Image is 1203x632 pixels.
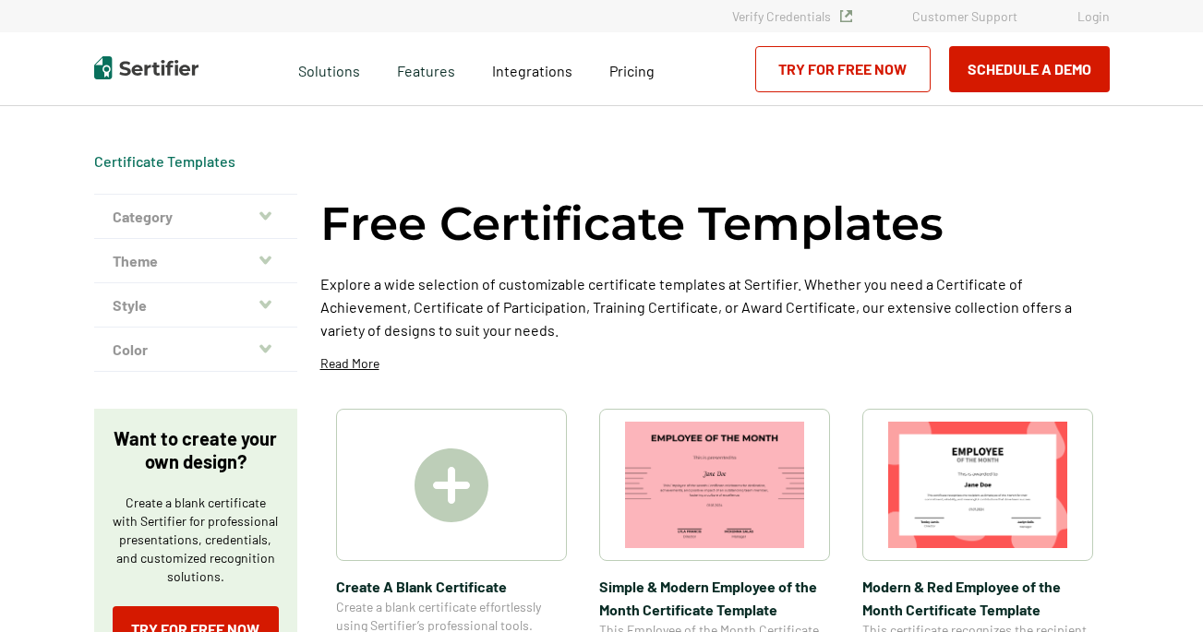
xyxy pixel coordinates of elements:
[94,239,297,283] button: Theme
[320,194,944,254] h1: Free Certificate Templates
[840,10,852,22] img: Verified
[298,57,360,80] span: Solutions
[609,57,655,80] a: Pricing
[320,272,1110,341] p: Explore a wide selection of customizable certificate templates at Sertifier. Whether you need a C...
[732,8,852,24] a: Verify Credentials
[599,575,830,621] span: Simple & Modern Employee of the Month Certificate Template
[609,62,655,79] span: Pricing
[888,422,1067,548] img: Modern & Red Employee of the Month Certificate Template
[415,448,488,522] img: Create A Blank Certificate
[492,62,572,79] span: Integrations
[94,56,198,79] img: Sertifier | Digital Credentialing Platform
[94,195,297,239] button: Category
[94,152,235,171] div: Breadcrumb
[336,575,567,598] span: Create A Blank Certificate
[113,494,279,586] p: Create a blank certificate with Sertifier for professional presentations, credentials, and custom...
[492,57,572,80] a: Integrations
[94,152,235,171] span: Certificate Templates
[1077,8,1110,24] a: Login
[94,152,235,170] a: Certificate Templates
[625,422,804,548] img: Simple & Modern Employee of the Month Certificate Template
[912,8,1017,24] a: Customer Support
[862,575,1093,621] span: Modern & Red Employee of the Month Certificate Template
[397,57,455,80] span: Features
[755,46,931,92] a: Try for Free Now
[94,283,297,328] button: Style
[94,328,297,372] button: Color
[320,354,379,373] p: Read More
[113,427,279,473] p: Want to create your own design?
